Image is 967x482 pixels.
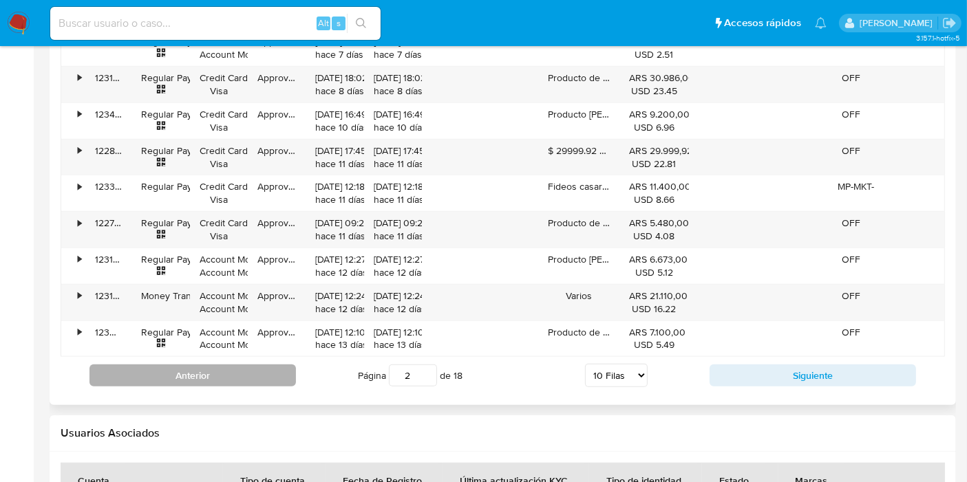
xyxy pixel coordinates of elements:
[942,16,957,30] a: Salir
[318,17,329,30] span: Alt
[916,32,960,43] span: 3.157.1-hotfix-5
[347,14,375,33] button: search-icon
[61,426,945,440] h2: Usuarios Asociados
[337,17,341,30] span: s
[860,17,937,30] p: belen.palamara@mercadolibre.com
[815,17,827,29] a: Notificaciones
[724,16,801,30] span: Accesos rápidos
[50,14,381,32] input: Buscar usuario o caso...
